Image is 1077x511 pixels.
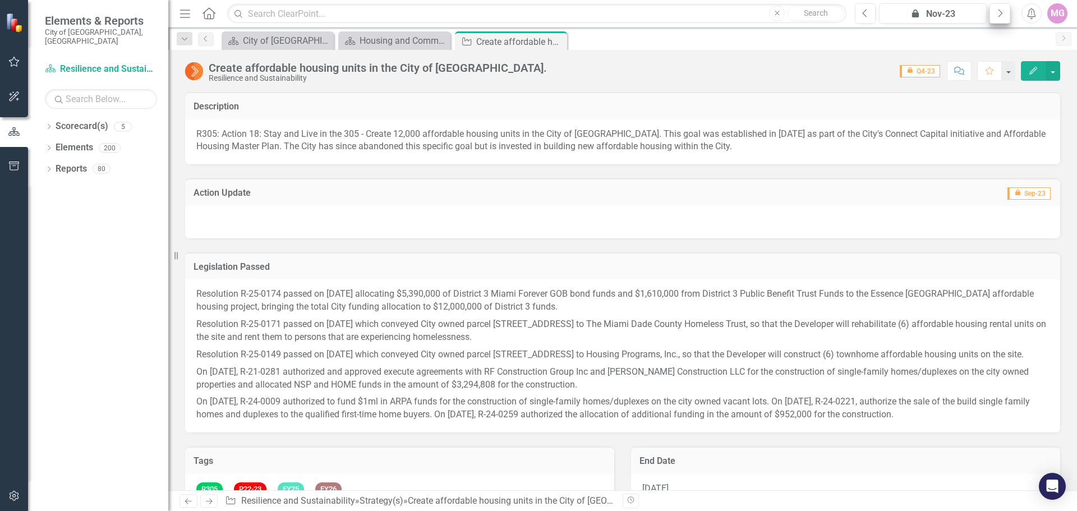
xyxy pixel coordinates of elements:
div: City of [GEOGRAPHIC_DATA] [243,34,331,48]
p: On [DATE], R-24-0009 authorized to fund $1ml in ARPA funds for the construction of single-family ... [196,393,1049,421]
p: On [DATE], R-21-0281 authorized and approved execute agreements with RF Construction Group Inc an... [196,363,1049,394]
span: Q4-23 [900,65,940,77]
p: Resolution R-25-0149 passed on [DATE] which conveyed City owned parcel [STREET_ADDRESS] to Housin... [196,346,1049,363]
h3: Description [194,102,1052,112]
span: FY25 [278,482,304,496]
div: Create affordable housing units in the City of [GEOGRAPHIC_DATA]. [408,495,674,506]
a: Strategy(s) [360,495,403,506]
h3: Tags [194,456,606,466]
div: 80 [93,164,111,174]
h3: Legislation Passed [194,262,1052,272]
span: FY26 [315,482,342,496]
a: City of [GEOGRAPHIC_DATA] [224,34,331,48]
h3: End Date [639,456,1052,466]
div: » » [225,495,614,508]
span: Sep-23 [1007,187,1051,200]
small: City of [GEOGRAPHIC_DATA], [GEOGRAPHIC_DATA] [45,27,157,46]
span: [DATE] [642,483,669,494]
a: Resilience and Sustainability [45,63,157,76]
h3: Action Update [194,188,676,198]
span: Elements & Reports [45,14,157,27]
p: Resolution R-25-0171 passed on [DATE] which conveyed City owned parcel [STREET_ADDRESS] to The Mi... [196,316,1049,346]
input: Search ClearPoint... [227,4,846,24]
button: MG [1047,3,1067,24]
span: Search [804,8,828,17]
div: Resilience and Sustainability [209,74,547,82]
div: 200 [99,143,121,153]
div: 5 [114,122,132,131]
div: Create affordable housing units in the City of [GEOGRAPHIC_DATA]. [476,35,564,49]
button: Nov-23 [879,3,987,24]
button: Search [788,6,844,21]
div: Nov-23 [883,7,983,21]
a: Resilience and Sustainability [241,495,355,506]
a: Housing and Community Development [341,34,448,48]
img: ClearPoint Strategy [6,13,25,33]
input: Search Below... [45,89,157,109]
div: Create affordable housing units in the City of [GEOGRAPHIC_DATA]. [209,62,547,74]
span: R305 [196,482,223,496]
a: Elements [56,141,93,154]
span: R305: Action 18: Stay and Live in the 305 - Create 12,000 affordable housing units in the City of... [196,128,1046,152]
a: Reports [56,163,87,176]
div: Housing and Community Development [360,34,448,48]
div: Open Intercom Messenger [1039,473,1066,500]
a: Scorecard(s) [56,120,108,133]
p: Resolution R-25-0174 passed on [DATE] allocating $5,390,000 of District 3 Miami Forever GOB bond ... [196,288,1049,316]
img: Not Started [185,62,203,80]
span: P22-23 [234,482,266,496]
